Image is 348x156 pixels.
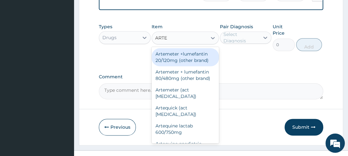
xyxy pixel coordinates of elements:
div: Minimize live chat window [106,3,121,19]
button: Previous [99,119,136,135]
button: Submit [285,119,323,135]
div: Artemeter +lumefantin 20/120mg (other brand) [152,48,219,66]
span: We're online! [37,41,89,106]
div: Select Diagnosis [223,31,259,44]
textarea: Type your message and hit 'Enter' [3,95,123,117]
label: Pair Diagnosis [220,23,253,30]
label: Comment [99,74,323,80]
label: Item [152,23,163,30]
div: Artequine lactab 600/750mg [152,120,219,138]
label: Unit Price [273,23,295,36]
div: Artemeter (act [MEDICAL_DATA]) [152,84,219,102]
label: Types [99,24,112,30]
div: Drugs [102,34,117,41]
img: d_794563401_company_1708531726252_794563401 [12,32,26,48]
div: Artequine paediatric [152,138,219,150]
div: Chat with us now [33,36,108,44]
button: Add [296,38,322,51]
div: Artequick (act [MEDICAL_DATA]) [152,102,219,120]
div: Artemeter + lumefantin 80/480mg (other brand) [152,66,219,84]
